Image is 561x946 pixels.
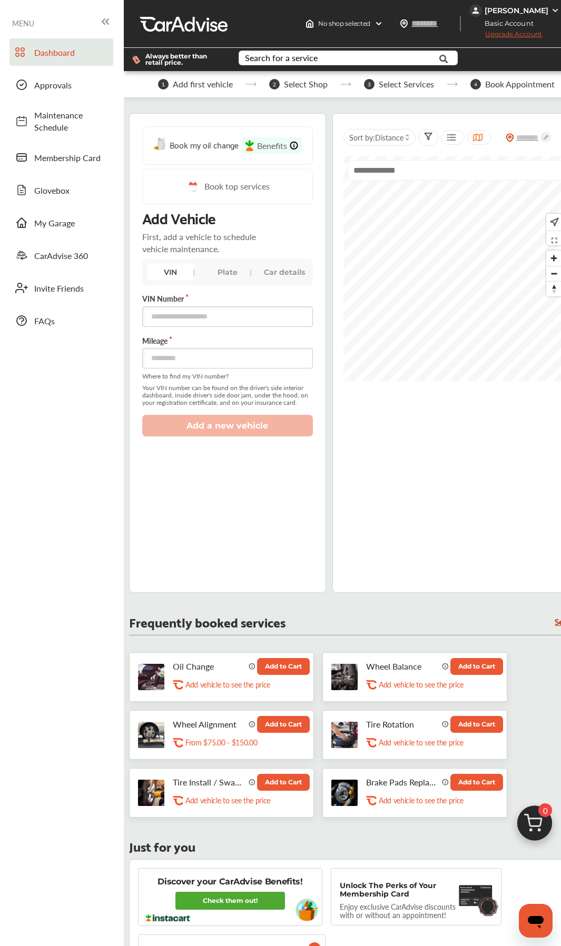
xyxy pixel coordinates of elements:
[257,716,310,733] button: Add to Cart
[459,881,493,910] img: maintenance-card.27cfeff5.svg
[257,774,310,791] button: Add to Cart
[400,19,408,28] img: location_vector.a44bc228.svg
[185,795,270,805] p: Add vehicle to see the price
[249,662,256,670] img: info_icon_vector.svg
[185,680,270,690] p: Add vehicle to see the price
[173,777,244,787] p: Tire Install / Swap Tires
[509,801,560,851] img: cart_icon.3d0951e8.svg
[379,79,434,89] span: Select Services
[379,795,464,805] p: Add vehicle to see the price
[519,904,553,938] iframe: Button to launch messaging window
[9,176,113,204] a: Glovebox
[366,719,438,729] p: Tire Rotation
[9,71,113,98] a: Approvals
[153,137,238,154] a: Book my oil change
[340,881,455,898] p: Unlock The Perks of Your Membership Card
[442,720,449,728] img: info_icon_vector.svg
[142,384,313,406] span: Your VIN number can be found on the driver's side interior dashboard, inside driver's side door j...
[470,79,481,89] span: 4
[145,53,222,66] span: Always better than retail price.
[551,6,559,15] img: WGsFRI8htEPBVLJbROoPRyZpYNWhNONpIPPETTm6eUC0GeLEiAAAAAElFTkSuQmCC
[34,315,108,327] span: FAQs
[132,55,140,64] img: dollor_label_vector.a70140d1.svg
[185,738,257,748] p: From $75.00 - $150.00
[450,658,503,675] button: Add to Cart
[331,722,358,748] img: tire-rotation-thumb.jpg
[245,140,254,152] img: instacart-icon.73bd83c2.svg
[469,4,482,17] img: jVpblrzwTbfkPYzPPzSLxeg0AAAAASUVORK5CYII=
[144,914,191,922] img: instacart-logo.217963cc.svg
[245,54,318,62] div: Search for a service
[9,307,113,334] a: FAQs
[34,109,108,133] span: Maintenance Schedule
[34,152,108,164] span: Membership Card
[34,184,108,196] span: Glovebox
[129,616,286,626] p: Frequently booked services
[249,778,256,785] img: info_icon_vector.svg
[447,82,458,86] img: stepper-arrow.e24c07c6.svg
[261,264,308,281] div: Car details
[450,774,503,791] button: Add to Cart
[138,722,164,748] img: wheel-alignment-thumb.jpg
[284,79,328,89] span: Select Shop
[485,6,548,15] div: [PERSON_NAME]
[290,141,298,150] img: info-Icon.6181e609.svg
[366,661,438,671] p: Wheel Balance
[375,19,383,28] img: header-down-arrow.9dd2ce7d.svg
[158,79,169,89] span: 1
[470,18,542,29] span: Basic Account
[173,79,233,89] span: Add first vehicle
[379,738,464,748] p: Add vehicle to see the price
[318,19,370,28] span: No shop selected
[331,664,358,690] img: tire-wheel-balance-thumb.jpg
[269,79,280,89] span: 2
[257,658,310,675] button: Add to Cart
[364,79,375,89] span: 3
[173,719,244,729] p: Wheel Alignment
[538,803,552,817] span: 0
[442,778,449,785] img: info_icon_vector.svg
[9,38,113,66] a: Dashboard
[129,841,195,851] p: Just for you
[9,144,113,171] a: Membership Card
[185,180,199,193] img: cal_icon.0803b883.svg
[450,716,503,733] button: Add to Cart
[349,132,403,143] span: Sort by :
[142,373,313,380] span: Where to find my VIN number?
[257,140,287,152] span: Benefits
[204,180,270,193] span: Book top services
[153,138,167,151] img: oil-change.e5047c97.svg
[379,680,464,690] p: Add vehicle to see the price
[34,217,108,229] span: My Garage
[340,902,466,919] p: Enjoy exclusive CarAdvise discounts with or without an appointment!
[296,899,318,921] img: instacart-vehicle.0979a191.svg
[34,250,108,262] span: CarAdvise 360
[442,662,449,670] img: info_icon_vector.svg
[340,82,351,86] img: stepper-arrow.e24c07c6.svg
[477,896,499,917] img: badge.f18848ea.svg
[138,664,164,690] img: oil-change-thumb.jpg
[485,79,555,89] span: Book Appointment
[175,892,285,910] a: Check them out!
[249,720,256,728] img: info_icon_vector.svg
[9,209,113,236] a: My Garage
[460,16,461,32] img: header-divider.bc55588e.svg
[142,293,313,304] label: VIN Number
[142,231,262,255] p: First, add a vehicle to schedule vehicle maintenance.
[158,876,302,888] p: Discover your CarAdvise Benefits!
[245,82,257,86] img: stepper-arrow.e24c07c6.svg
[9,104,113,138] a: Maintenance Schedule
[173,661,244,671] p: Oil Change
[170,137,239,152] span: Book my oil change
[138,780,164,806] img: tire-install-swap-tires-thumb.jpg
[548,216,559,228] img: recenter.ce011a49.svg
[375,132,403,143] span: Distance
[366,777,438,787] p: Brake Pads Replacement
[34,46,108,58] span: Dashboard
[331,780,358,806] img: brake-pads-replacement-thumb.jpg
[306,19,314,28] img: header-home-logo.8d720a4f.svg
[204,264,251,281] div: Plate
[142,335,313,346] label: Mileage
[34,79,108,91] span: Approvals
[506,133,514,142] img: location_vector_orange.38f05af8.svg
